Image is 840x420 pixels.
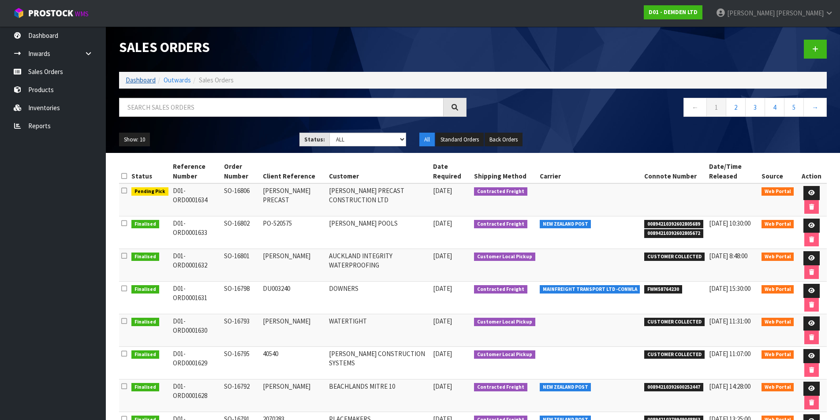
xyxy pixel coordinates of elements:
[776,9,824,17] span: [PERSON_NAME]
[261,160,327,183] th: Client Reference
[119,98,444,117] input: Search sales orders
[485,133,523,147] button: Back Orders
[222,183,261,216] td: SO-16806
[709,382,750,390] span: [DATE] 14:28:00
[540,285,640,294] span: MAINFREIGHT TRANSPORT LTD -CONWLA
[171,314,222,347] td: D01-ORD0001630
[649,8,698,16] strong: D01 - DEMDEN LTD
[796,160,827,183] th: Action
[261,347,327,379] td: 40540
[119,40,467,55] h1: Sales Orders
[261,216,327,249] td: PO-520575
[433,186,452,195] span: [DATE]
[762,220,794,229] span: Web Portal
[707,160,759,183] th: Date/Time Released
[644,318,705,327] span: CUSTOMER COLLECTED
[222,379,261,412] td: SO-16792
[709,317,750,325] span: [DATE] 11:31:00
[644,229,703,238] span: 00894210392602805672
[433,317,452,325] span: [DATE]
[709,284,750,293] span: [DATE] 15:30:00
[433,349,452,358] span: [DATE]
[131,220,159,229] span: Finalised
[199,76,234,84] span: Sales Orders
[706,98,726,117] a: 1
[13,7,24,19] img: cube-alt.png
[261,314,327,347] td: [PERSON_NAME]
[222,249,261,282] td: SO-16801
[480,98,827,119] nav: Page navigation
[131,187,168,196] span: Pending Pick
[765,98,784,117] a: 4
[644,350,705,359] span: CUSTOMER COLLECTED
[762,285,794,294] span: Web Portal
[644,220,703,229] span: 00894210392602805689
[261,379,327,412] td: [PERSON_NAME]
[327,314,431,347] td: WATERTIGHT
[171,347,222,379] td: D01-ORD0001629
[327,183,431,216] td: [PERSON_NAME] PRECAST CONSTRUCTION LTD
[261,249,327,282] td: [PERSON_NAME]
[171,160,222,183] th: Reference Number
[327,160,431,183] th: Customer
[222,216,261,249] td: SO-16802
[327,282,431,314] td: DOWNERS
[131,253,159,261] span: Finalised
[222,314,261,347] td: SO-16793
[304,136,325,143] strong: Status:
[762,187,794,196] span: Web Portal
[327,347,431,379] td: [PERSON_NAME] CONSTRUCTION SYSTEMS
[762,318,794,327] span: Web Portal
[327,379,431,412] td: BEACHLANDS MITRE 10
[644,285,682,294] span: FWM58764230
[474,187,527,196] span: Contracted Freight
[644,383,703,392] span: 00894210392600252447
[171,249,222,282] td: D01-ORD0001632
[222,282,261,314] td: SO-16798
[474,285,527,294] span: Contracted Freight
[131,383,159,392] span: Finalised
[433,284,452,293] span: [DATE]
[171,216,222,249] td: D01-ORD0001633
[433,219,452,227] span: [DATE]
[431,160,472,183] th: Date Required
[540,220,591,229] span: NEW ZEALAND POST
[474,383,527,392] span: Contracted Freight
[474,350,535,359] span: Customer Local Pickup
[472,160,538,183] th: Shipping Method
[419,133,435,147] button: All
[222,160,261,183] th: Order Number
[759,160,796,183] th: Source
[762,253,794,261] span: Web Portal
[762,383,794,392] span: Web Portal
[131,318,159,327] span: Finalised
[709,219,750,227] span: [DATE] 10:30:00
[474,220,527,229] span: Contracted Freight
[261,282,327,314] td: DU003240
[261,183,327,216] td: [PERSON_NAME] PRECAST
[727,9,775,17] span: [PERSON_NAME]
[119,133,150,147] button: Show: 10
[131,285,159,294] span: Finalised
[474,318,535,327] span: Customer Local Pickup
[164,76,191,84] a: Outwards
[327,216,431,249] td: [PERSON_NAME] POOLS
[745,98,765,117] a: 3
[803,98,827,117] a: →
[642,160,707,183] th: Connote Number
[28,7,73,19] span: ProStock
[644,253,705,261] span: CUSTOMER COLLECTED
[126,76,156,84] a: Dashboard
[75,10,89,18] small: WMS
[222,347,261,379] td: SO-16795
[726,98,746,117] a: 2
[433,382,452,390] span: [DATE]
[131,350,159,359] span: Finalised
[171,282,222,314] td: D01-ORD0001631
[709,349,750,358] span: [DATE] 11:07:00
[709,252,747,260] span: [DATE] 8:48:00
[683,98,707,117] a: ←
[129,160,171,183] th: Status
[327,249,431,282] td: AUCKLAND INTEGRITY WATERPROOFING
[784,98,804,117] a: 5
